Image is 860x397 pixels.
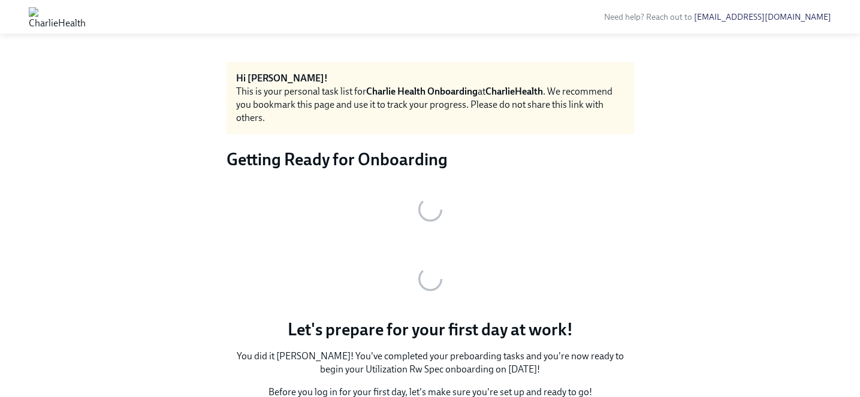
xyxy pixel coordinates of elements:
button: Zoom image [227,180,634,240]
strong: CharlieHealth [485,86,543,97]
p: You did it [PERSON_NAME]! You've completed your preboarding tasks and you're now ready to begin y... [227,350,634,376]
button: Zoom image [227,249,634,309]
p: Let's prepare for your first day at work! [227,319,634,340]
strong: Hi [PERSON_NAME]! [236,72,328,84]
h3: Getting Ready for Onboarding [227,149,634,170]
strong: Charlie Health Onboarding [366,86,478,97]
div: This is your personal task list for at . We recommend you bookmark this page and use it to track ... [236,85,624,125]
span: Need help? Reach out to [604,12,831,22]
a: [EMAIL_ADDRESS][DOMAIN_NAME] [694,12,831,22]
img: CharlieHealth [29,7,86,26]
